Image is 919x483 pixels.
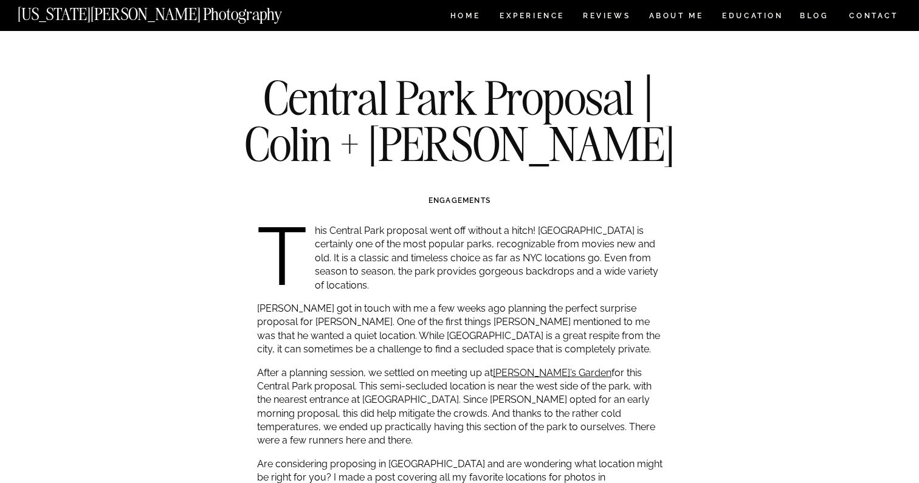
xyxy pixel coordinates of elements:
[583,12,628,22] a: REVIEWS
[500,12,563,22] a: Experience
[257,224,663,292] p: This Central Park proposal went off without a hitch! [GEOGRAPHIC_DATA] is certainly one of the mo...
[649,12,704,22] a: ABOUT ME
[257,366,663,448] p: After a planning session, we settled on meeting up at for this Central Park proposal. This semi-s...
[493,367,611,379] a: [PERSON_NAME]’s Garden
[429,196,490,205] a: ENGAGEMENTS
[721,12,785,22] a: EDUCATION
[239,75,680,166] h1: Central Park Proposal | Colin + [PERSON_NAME]
[18,6,323,16] a: [US_STATE][PERSON_NAME] Photography
[257,302,663,357] p: [PERSON_NAME] got in touch with me a few weeks ago planning the perfect surprise proposal for [PE...
[848,9,899,22] a: CONTACT
[448,12,483,22] a: HOME
[800,12,829,22] a: BLOG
